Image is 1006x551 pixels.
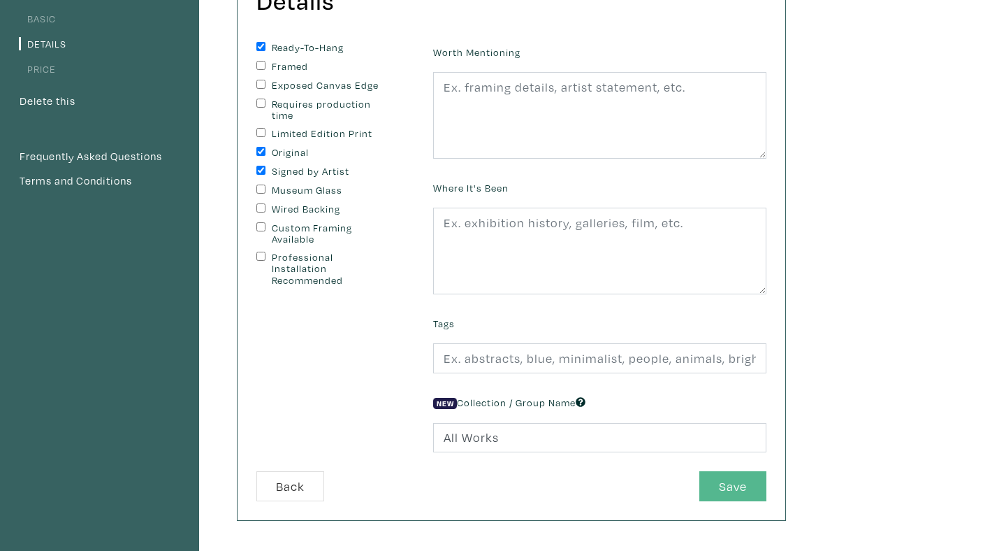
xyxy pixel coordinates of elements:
label: Tags [433,316,455,331]
label: Original [272,147,388,159]
button: Delete this [19,92,76,110]
a: Frequently Asked Questions [19,148,180,166]
input: Ex. 202X, Landscape Collection, etc. [433,423,766,453]
a: Price [19,62,56,76]
label: Museum Glass [272,185,388,196]
a: Terms and Conditions [19,172,180,190]
label: Collection / Group Name [433,395,585,410]
label: Wired Backing [272,203,388,215]
label: Professional Installation Recommended [272,252,388,287]
label: Framed [272,61,388,73]
label: Limited Edition Print [272,128,388,140]
label: Ready-To-Hang [272,42,388,54]
label: Custom Framing Available [272,222,388,245]
label: Exposed Canvas Edge [272,80,388,92]
label: Requires production time [272,99,388,122]
button: Back [256,471,324,501]
label: Signed by Artist [272,166,388,178]
span: New [433,398,457,409]
label: Worth Mentioning [433,45,520,60]
a: Basic [19,12,56,25]
input: Ex. abstracts, blue, minimalist, people, animals, bright, etc. [433,343,766,373]
label: Where It's Been [433,180,509,196]
button: Save [699,471,766,501]
a: Details [19,37,66,50]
